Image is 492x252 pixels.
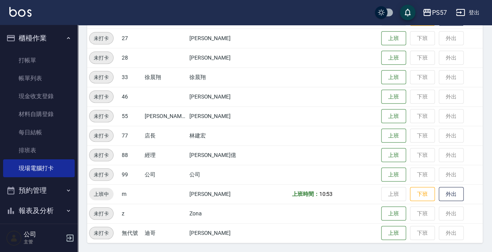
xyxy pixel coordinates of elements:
[24,238,63,245] p: 主管
[381,31,406,46] button: 上班
[143,223,187,243] td: 迪哥
[319,191,333,197] span: 10:53
[187,67,245,87] td: 徐晨翔
[400,5,415,20] button: save
[187,126,245,145] td: 林建宏
[89,190,114,198] span: 上班中
[3,51,75,69] a: 打帳單
[3,69,75,87] a: 帳單列表
[89,132,113,140] span: 未打卡
[187,184,245,204] td: [PERSON_NAME]
[9,7,32,17] img: Logo
[3,87,75,105] a: 現金收支登錄
[381,206,406,221] button: 上班
[381,70,406,85] button: 上班
[3,28,75,48] button: 櫃檯作業
[187,106,245,126] td: [PERSON_NAME]
[120,126,143,145] td: 77
[381,51,406,65] button: 上班
[6,230,22,246] img: Person
[3,159,75,177] a: 現場電腦打卡
[120,145,143,165] td: 88
[143,165,187,184] td: 公司
[381,226,406,240] button: 上班
[439,187,464,201] button: 外出
[89,93,113,101] span: 未打卡
[3,141,75,159] a: 排班表
[89,210,113,218] span: 未打卡
[120,28,143,48] td: 27
[143,67,187,87] td: 徐晨翔
[143,145,187,165] td: 經理
[187,204,245,223] td: Zona
[187,145,245,165] td: [PERSON_NAME]億
[187,28,245,48] td: [PERSON_NAME]
[3,220,75,241] button: 客戶管理
[120,67,143,87] td: 33
[432,8,446,18] div: PS57
[143,106,187,126] td: [PERSON_NAME]
[120,48,143,67] td: 28
[89,73,113,81] span: 未打卡
[381,90,406,104] button: 上班
[292,191,319,197] b: 上班時間：
[120,106,143,126] td: 55
[89,34,113,42] span: 未打卡
[89,112,113,120] span: 未打卡
[89,229,113,237] span: 未打卡
[143,126,187,145] td: 店長
[187,87,245,106] td: [PERSON_NAME]
[381,167,406,182] button: 上班
[419,5,450,21] button: PS57
[453,5,483,20] button: 登出
[120,165,143,184] td: 99
[24,231,63,238] h5: 公司
[120,87,143,106] td: 46
[89,151,113,159] span: 未打卡
[187,48,245,67] td: [PERSON_NAME]
[381,109,406,123] button: 上班
[120,204,143,223] td: z
[3,201,75,221] button: 報表及分析
[187,223,245,243] td: [PERSON_NAME]
[120,223,143,243] td: 無代號
[89,171,113,179] span: 未打卡
[89,54,113,62] span: 未打卡
[187,165,245,184] td: 公司
[3,123,75,141] a: 每日結帳
[410,187,435,201] button: 下班
[381,148,406,162] button: 上班
[120,184,143,204] td: m
[381,129,406,143] button: 上班
[3,180,75,201] button: 預約管理
[3,105,75,123] a: 材料自購登錄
